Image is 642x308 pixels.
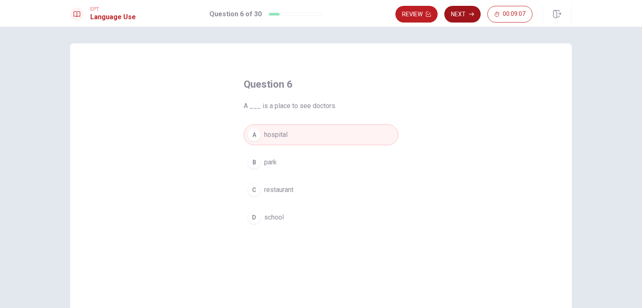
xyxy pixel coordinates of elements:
[247,128,261,141] div: A
[395,6,438,23] button: Review
[244,207,398,228] button: Dschool
[264,157,277,167] span: park
[209,9,262,19] h1: Question 6 of 30
[264,130,288,140] span: hospital
[90,12,136,22] h1: Language Use
[90,6,136,12] span: EPT
[247,156,261,169] div: B
[244,124,398,145] button: Ahospital
[487,6,532,23] button: 00:09:07
[444,6,481,23] button: Next
[247,183,261,197] div: C
[244,78,398,91] h4: Question 6
[244,152,398,173] button: Bpark
[244,101,398,111] span: A ___ is a place to see doctors.
[244,179,398,200] button: Crestaurant
[503,11,525,18] span: 00:09:07
[247,211,261,224] div: D
[264,212,284,222] span: school
[264,185,293,195] span: restaurant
